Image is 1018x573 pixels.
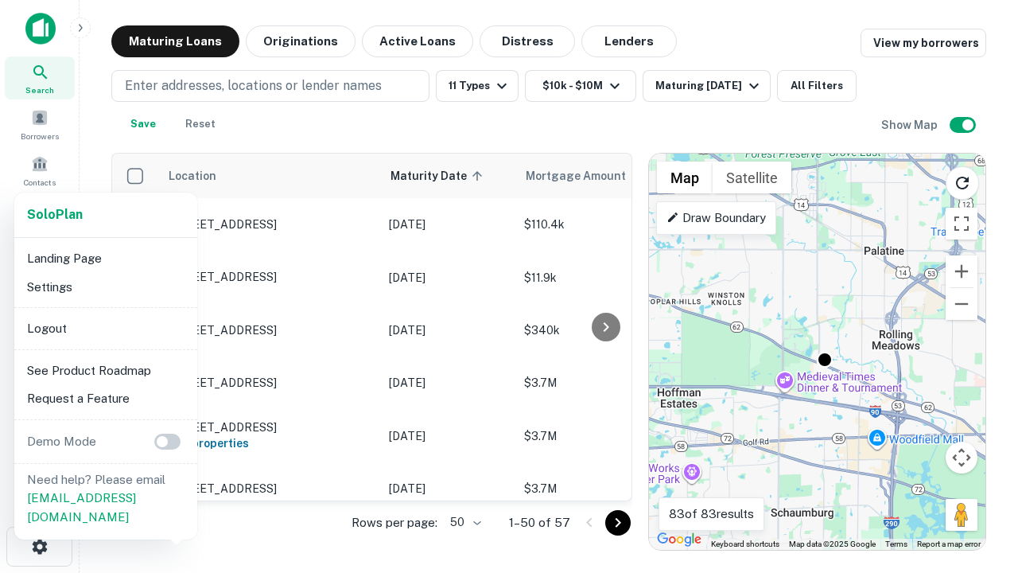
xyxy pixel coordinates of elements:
[21,357,191,385] li: See Product Roadmap
[21,384,191,413] li: Request a Feature
[27,205,83,224] a: SoloPlan
[21,244,191,273] li: Landing Page
[27,491,136,524] a: [EMAIL_ADDRESS][DOMAIN_NAME]
[21,314,191,343] li: Logout
[27,470,185,527] p: Need help? Please email
[27,207,83,222] strong: Solo Plan
[21,432,103,451] p: Demo Mode
[938,395,1018,471] iframe: Chat Widget
[21,273,191,302] li: Settings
